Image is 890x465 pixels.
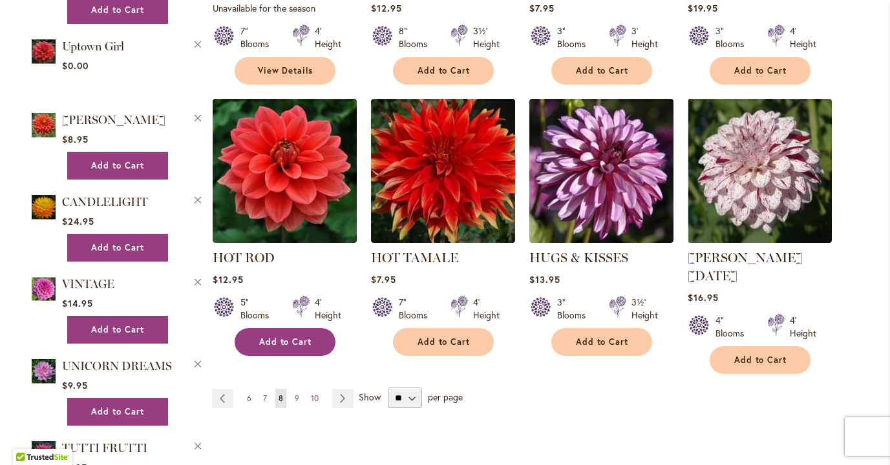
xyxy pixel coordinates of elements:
[67,152,168,180] button: Add to Cart
[244,389,255,408] a: 6
[473,296,500,322] div: 4' Height
[91,406,144,417] span: Add to Cart
[715,314,752,340] div: 4" Blooms
[393,328,494,356] button: Add to Cart
[240,296,277,322] div: 5" Blooms
[688,291,719,304] span: $16.95
[399,25,435,50] div: 8" Blooms
[688,2,718,14] span: $19.95
[371,99,515,243] img: Hot Tamale
[393,57,494,85] button: Add to Cart
[315,296,341,322] div: 4' Height
[308,389,322,408] a: 10
[295,393,299,403] span: 9
[557,25,593,50] div: 3" Blooms
[32,274,56,304] img: VINTAGE
[235,57,335,85] a: View Details
[62,441,147,455] a: TUTTI FRUTTI
[311,393,319,403] span: 10
[551,328,652,356] button: Add to Cart
[67,398,168,426] button: Add to Cart
[213,273,244,285] span: $12.95
[62,297,93,309] span: $14.95
[91,324,144,335] span: Add to Cart
[32,110,56,139] img: STEVEN DAVID
[631,25,658,50] div: 3' Height
[62,195,148,209] a: CANDLELIGHT
[715,25,752,50] div: 3" Blooms
[62,379,88,391] span: $9.95
[10,419,46,455] iframe: Launch Accessibility Center
[240,25,277,50] div: 7" Blooms
[371,273,396,285] span: $7.95
[631,296,658,322] div: 3½' Height
[399,296,435,322] div: 7" Blooms
[710,57,811,85] button: Add to Cart
[247,393,251,403] span: 6
[213,233,357,245] a: HOT ROD
[710,346,811,374] button: Add to Cart
[32,110,56,142] a: STEVEN DAVID
[688,233,832,245] a: HULIN'S CARNIVAL
[734,355,787,366] span: Add to Cart
[576,65,629,76] span: Add to Cart
[62,133,89,145] span: $8.95
[291,389,302,408] a: 9
[235,328,335,356] button: Add to Cart
[258,65,313,76] span: View Details
[32,192,56,224] a: CANDLELIGHT
[62,359,172,373] a: UNICORN DREAMS
[259,336,312,347] span: Add to Cart
[790,25,816,50] div: 4' Height
[371,250,458,265] a: HOT TAMALE
[551,57,652,85] button: Add to Cart
[315,25,341,50] div: 4' Height
[32,37,56,68] a: Uptown Girl
[213,2,357,14] p: Unavailable for the season
[91,160,144,171] span: Add to Cart
[557,296,593,322] div: 3" Blooms
[62,215,94,227] span: $24.95
[91,5,144,15] span: Add to Cart
[418,65,471,76] span: Add to Cart
[32,192,56,222] img: CANDLELIGHT
[32,356,56,386] img: UNICORN DREAMS
[688,99,832,243] img: HULIN'S CARNIVAL
[371,2,402,14] span: $12.95
[418,336,471,347] span: Add to Cart
[473,25,500,50] div: 3½' Height
[260,389,270,408] a: 7
[91,242,144,253] span: Add to Cart
[529,233,673,245] a: HUGS & KISSES
[62,39,124,54] a: Uptown Girl
[529,273,560,285] span: $13.95
[213,250,275,265] a: HOT ROD
[279,393,283,403] span: 8
[529,250,628,265] a: HUGS & KISSES
[213,99,357,243] img: HOT ROD
[62,113,165,127] a: [PERSON_NAME]
[263,393,267,403] span: 7
[359,391,381,403] span: Show
[734,65,787,76] span: Add to Cart
[529,99,673,243] img: HUGS & KISSES
[428,391,463,403] span: per page
[32,37,56,66] img: Uptown Girl
[790,314,816,340] div: 4' Height
[67,316,168,344] button: Add to Cart
[576,336,629,347] span: Add to Cart
[67,234,168,262] button: Add to Cart
[62,59,89,72] span: $0.00
[32,356,56,388] a: UNICORN DREAMS
[688,250,803,284] a: [PERSON_NAME] [DATE]
[529,2,555,14] span: $7.95
[371,233,515,245] a: Hot Tamale
[62,277,114,291] a: VINTAGE
[32,274,56,306] a: VINTAGE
